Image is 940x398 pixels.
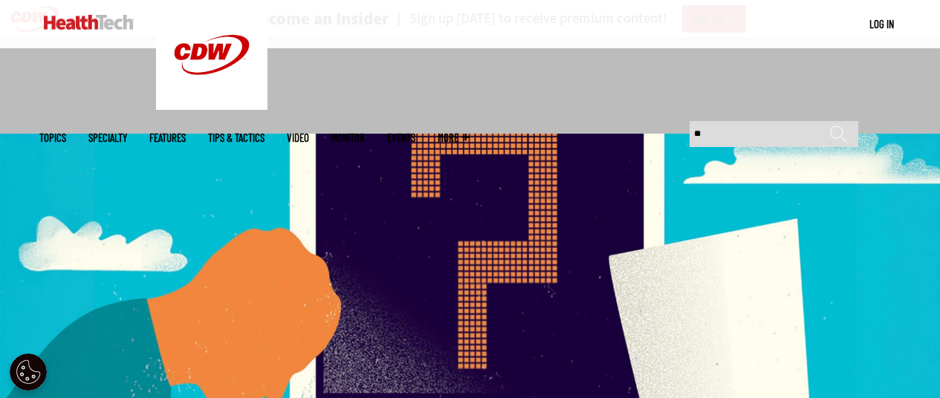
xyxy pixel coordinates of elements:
img: Home [44,15,134,30]
button: Open Preferences [10,353,47,391]
a: CDW [156,98,268,114]
a: Video [287,132,309,143]
span: Topics [39,132,66,143]
a: Log in [869,17,894,30]
div: User menu [869,16,894,32]
a: Features [149,132,186,143]
a: MonITor [331,132,365,143]
span: Specialty [88,132,127,143]
a: Events [387,132,415,143]
a: Tips & Tactics [208,132,265,143]
span: More [438,132,469,143]
div: Cookie Settings [10,353,47,391]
